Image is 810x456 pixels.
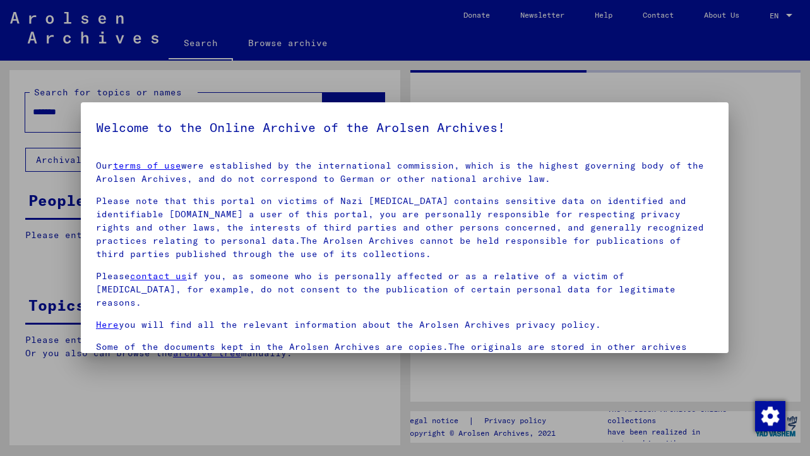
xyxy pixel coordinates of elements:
[113,160,181,171] a: terms of use
[96,159,713,186] p: Our were established by the international commission, which is the highest governing body of the ...
[754,400,785,431] div: Change consent
[96,117,713,138] h5: Welcome to the Online Archive of the Arolsen Archives!
[755,401,785,431] img: Change consent
[96,318,713,332] p: you will find all the relevant information about the Arolsen Archives privacy policy.
[96,270,713,309] p: Please if you, as someone who is personally affected or as a relative of a victim of [MEDICAL_DAT...
[96,319,119,330] a: Here
[96,195,713,261] p: Please note that this portal on victims of Nazi [MEDICAL_DATA] contains sensitive data on identif...
[96,340,713,380] p: Some of the documents kept in the Arolsen Archives are copies.The originals are stored in other a...
[130,270,187,282] a: contact us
